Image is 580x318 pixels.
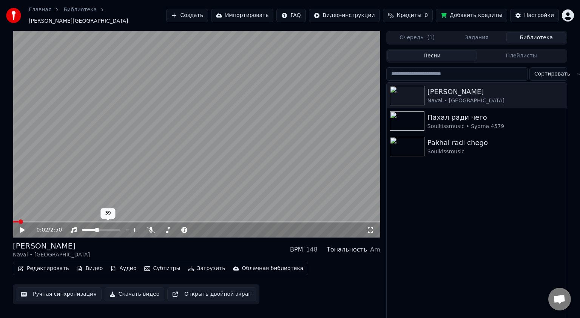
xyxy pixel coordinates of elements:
[13,241,90,251] div: [PERSON_NAME]
[166,9,208,22] button: Создать
[37,226,55,234] div: /
[327,245,367,254] div: Тональность
[290,245,303,254] div: BPM
[13,251,90,259] div: Navai • [GEOGRAPHIC_DATA]
[50,226,62,234] span: 2:50
[524,12,554,19] div: Настройки
[309,9,380,22] button: Видео-инструкции
[6,8,21,23] img: youka
[427,148,564,156] div: Soulkissmusic
[383,9,433,22] button: Кредиты0
[63,6,97,14] a: Библиотека
[477,50,566,61] button: Плейлисты
[397,12,421,19] span: Кредиты
[100,208,115,219] div: 39
[107,263,139,274] button: Аудио
[506,32,566,43] button: Библиотека
[534,70,570,78] span: Сортировать
[276,9,305,22] button: FAQ
[15,263,72,274] button: Редактировать
[510,9,559,22] button: Настройки
[16,287,102,301] button: Ручная синхронизация
[427,97,564,105] div: Navai • [GEOGRAPHIC_DATA]
[29,6,51,14] a: Главная
[387,32,447,43] button: Очередь
[370,245,380,254] div: Am
[242,265,304,272] div: Облачная библиотека
[211,9,274,22] button: Импортировать
[306,245,318,254] div: 148
[427,86,564,97] div: [PERSON_NAME]
[436,9,507,22] button: Добавить кредиты
[427,34,435,42] span: ( 1 )
[185,263,228,274] button: Загрузить
[167,287,256,301] button: Открыть двойной экран
[548,288,571,310] div: Открытый чат
[105,287,165,301] button: Скачать видео
[141,263,184,274] button: Субтитры
[424,12,428,19] span: 0
[29,17,128,25] span: [PERSON_NAME][GEOGRAPHIC_DATA]
[37,226,48,234] span: 0:02
[387,50,477,61] button: Песни
[29,6,166,25] nav: breadcrumb
[74,263,106,274] button: Видео
[427,112,564,123] div: Пахал ради чего
[427,123,564,130] div: Soulkissmusic • Syoma.4579
[447,32,507,43] button: Задания
[427,137,564,148] div: Pakhal radi chego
